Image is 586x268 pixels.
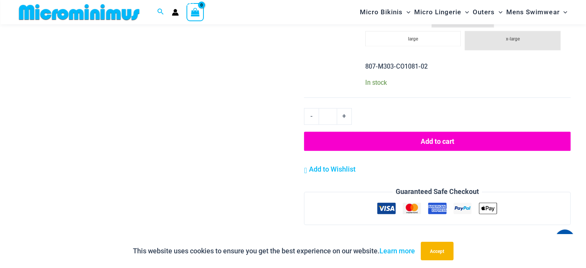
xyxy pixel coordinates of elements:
span: large [408,36,418,42]
a: Mens SwimwearMenu ToggleMenu Toggle [504,2,569,22]
input: Product quantity [319,108,337,124]
span: Add to Wishlist [309,165,356,173]
span: Outers [473,2,495,22]
a: + [337,108,352,124]
a: Add to Wishlist [304,163,355,175]
img: MM SHOP LOGO FLAT [16,3,143,21]
a: Learn more [379,247,415,255]
a: Micro LingerieMenu ToggleMenu Toggle [412,2,471,22]
span: Menu Toggle [461,2,469,22]
p: This website uses cookies to ensure you get the best experience on our website. [133,245,415,257]
li: x-large [465,31,561,50]
a: OutersMenu ToggleMenu Toggle [471,2,504,22]
span: x-large [506,36,520,42]
button: Accept [421,242,453,260]
p: 807-M303-CO1081-02 [365,61,564,72]
p: In stock [365,79,564,87]
a: View Shopping Cart, empty [186,3,204,21]
span: Menu Toggle [495,2,502,22]
a: Account icon link [172,9,179,16]
span: Micro Bikinis [360,2,403,22]
span: Micro Lingerie [414,2,461,22]
button: Add to cart [304,131,571,151]
span: Menu Toggle [559,2,567,22]
a: Search icon link [157,7,164,17]
nav: Site Navigation [357,1,571,23]
span: Menu Toggle [403,2,410,22]
li: large [365,31,461,46]
a: Micro BikinisMenu ToggleMenu Toggle [358,2,412,22]
span: Mens Swimwear [506,2,559,22]
a: - [304,108,319,124]
legend: Guaranteed Safe Checkout [393,186,482,197]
